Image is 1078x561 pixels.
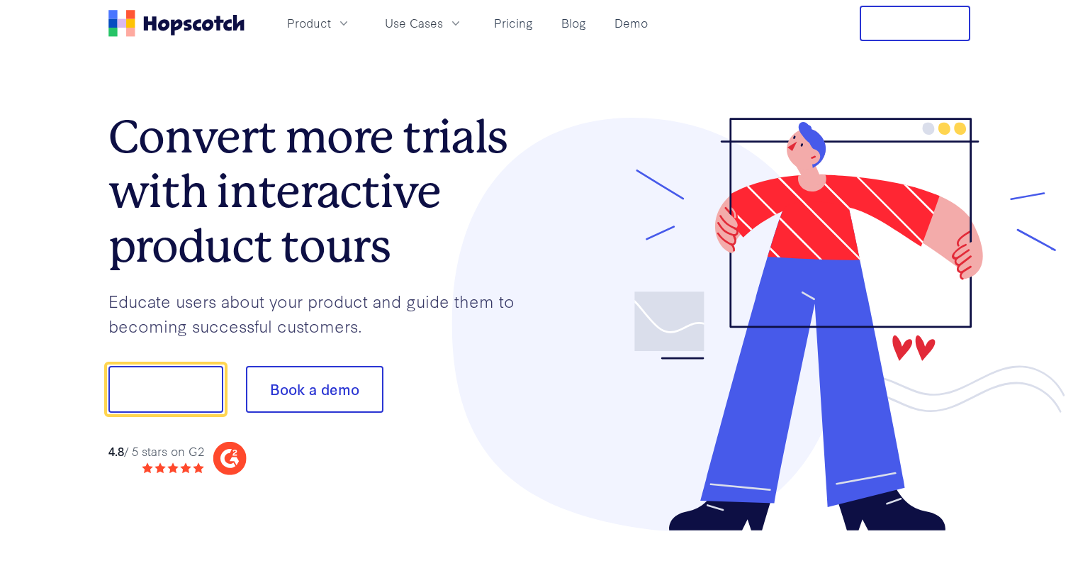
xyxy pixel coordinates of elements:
[385,14,443,32] span: Use Cases
[108,110,539,273] h1: Convert more trials with interactive product tours
[108,289,539,338] p: Educate users about your product and guide them to becoming successful customers.
[860,6,970,41] button: Free Trial
[556,11,592,35] a: Blog
[279,11,359,35] button: Product
[108,10,245,37] a: Home
[376,11,471,35] button: Use Cases
[488,11,539,35] a: Pricing
[609,11,653,35] a: Demo
[287,14,331,32] span: Product
[108,366,223,413] button: Show me!
[246,366,383,413] button: Book a demo
[108,443,204,460] div: / 5 stars on G2
[108,443,124,459] strong: 4.8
